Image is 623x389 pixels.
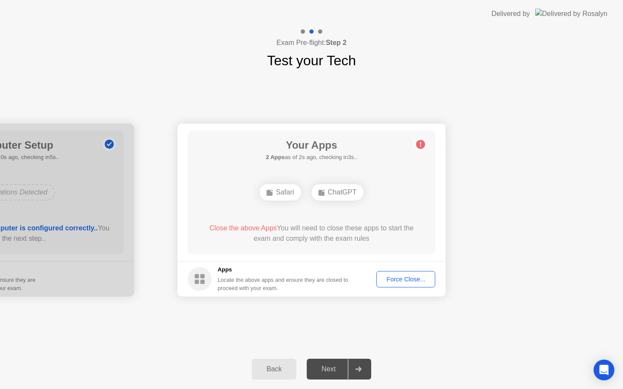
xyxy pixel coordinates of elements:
[276,38,347,48] h4: Exam Pre-flight:
[218,276,349,292] div: Locate the above apps and ensure they are closed to proceed with your exam.
[266,154,285,160] b: 2 Apps
[379,276,432,283] div: Force Close...
[266,137,357,153] h1: Your Apps
[260,184,301,201] div: Safari
[376,271,435,287] button: Force Close...
[309,365,348,373] div: Next
[535,9,607,19] img: Delivered by Rosalyn
[254,365,294,373] div: Back
[200,223,423,244] div: You will need to close these apps to start the exam and comply with the exam rules
[594,360,614,380] div: Open Intercom Messenger
[252,359,296,379] button: Back
[326,39,347,46] b: Step 2
[311,184,364,201] div: ChatGPT
[491,9,530,19] div: Delivered by
[218,265,349,274] h5: Apps
[209,224,277,232] span: Close the above Apps
[266,153,357,162] h5: as of 2s ago, checking in3s..
[307,359,371,379] button: Next
[267,50,356,71] h1: Test your Tech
